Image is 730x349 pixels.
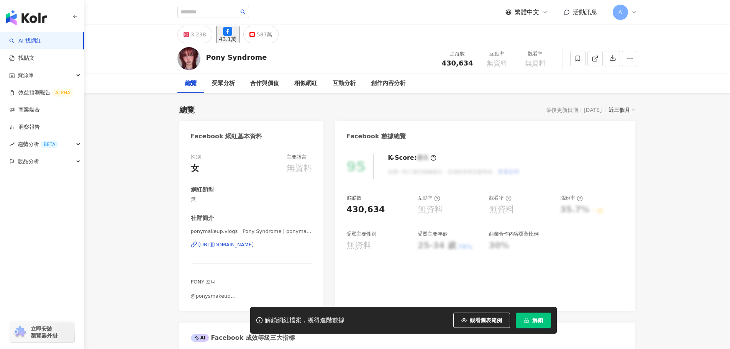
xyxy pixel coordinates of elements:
div: 合作與價值 [250,79,279,88]
div: 總覽 [179,105,195,115]
span: 資源庫 [18,67,34,84]
button: 587萬 [243,26,279,43]
span: lock [524,318,529,323]
img: KOL Avatar [177,47,200,70]
button: 3,238 [177,26,212,43]
a: searchAI 找網紅 [9,37,41,45]
div: 網紅類型 [191,186,214,194]
div: 近三個月 [609,105,635,115]
span: A [618,8,622,16]
span: 無 [191,196,312,203]
div: 無資料 [346,240,372,252]
div: 3,238 [191,29,206,40]
div: Pony Syndrome [206,52,267,62]
span: 立即安裝 瀏覽器外掛 [31,325,57,339]
span: 430,634 [442,59,473,67]
div: BETA [41,141,58,148]
div: 互動率 [418,195,440,202]
div: 受眾主要性別 [346,231,376,238]
span: 無資料 [487,59,507,67]
a: 效益預測報告ALPHA [9,89,73,97]
div: 無資料 [489,204,514,216]
span: rise [9,142,15,147]
div: 女 [191,162,199,174]
div: 主要語言 [287,154,307,161]
div: 性別 [191,154,201,161]
div: 解鎖網紅檔案，獲得進階數據 [265,316,344,324]
div: AI [191,334,209,342]
span: PONY 포니 @ponysmakeup Beauty [GEOGRAPHIC_DATA] [191,279,262,306]
button: 解鎖 [516,313,551,328]
a: [URL][DOMAIN_NAME] [191,241,312,248]
div: 追蹤數 [346,195,361,202]
div: 社群簡介 [191,214,214,222]
span: 競品分析 [18,153,39,170]
div: [URL][DOMAIN_NAME] [198,241,254,248]
div: Facebook 成效等級三大指標 [191,334,295,342]
div: 漲粉率 [560,195,583,202]
div: 受眾分析 [212,79,235,88]
div: 受眾主要年齡 [418,231,448,238]
div: 總覽 [185,79,197,88]
a: chrome extension立即安裝 瀏覽器外掛 [10,322,74,342]
div: 430,634 [346,204,385,216]
div: 無資料 [418,204,443,216]
div: 43.1萬 [219,36,236,42]
div: 互動率 [482,50,512,58]
div: 互動分析 [333,79,356,88]
img: logo [6,10,47,25]
img: chrome extension [12,326,27,338]
span: 趨勢分析 [18,136,58,153]
div: 最後更新日期：[DATE] [546,107,602,113]
div: 587萬 [257,29,272,40]
div: K-Score : [388,154,436,162]
span: 繁體中文 [515,8,539,16]
button: 43.1萬 [216,26,240,43]
div: Facebook 數據總覽 [346,132,406,141]
div: 無資料 [287,162,312,174]
a: 商案媒合 [9,106,40,114]
a: 洞察報告 [9,123,40,131]
span: 觀看圖表範例 [470,317,502,323]
a: 找貼文 [9,54,34,62]
button: 觀看圖表範例 [453,313,510,328]
span: 無資料 [525,59,546,67]
div: 相似網紅 [294,79,317,88]
div: 追蹤數 [442,50,473,58]
span: search [240,9,246,15]
div: 創作內容分析 [371,79,405,88]
div: 商業合作內容覆蓋比例 [489,231,539,238]
span: 活動訊息 [573,8,597,16]
span: ponymakeup.vlogs | Pony Syndrome | ponymakeup.vlogs [191,228,312,235]
div: 觀看率 [521,50,550,58]
span: 解鎖 [532,317,543,323]
div: 觀看率 [489,195,512,202]
div: Facebook 網紅基本資料 [191,132,262,141]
